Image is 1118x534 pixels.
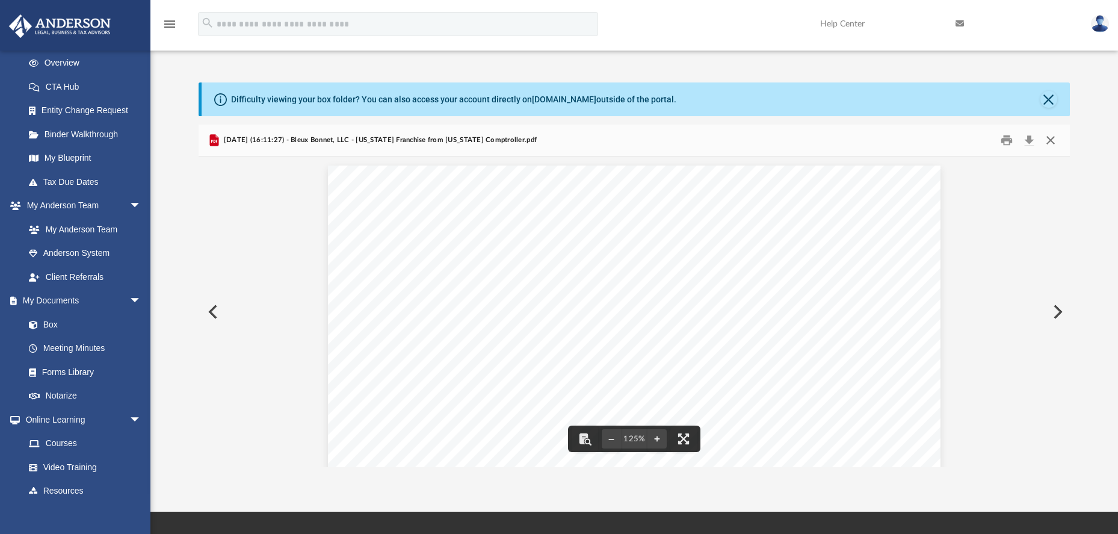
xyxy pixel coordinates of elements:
button: Zoom in [647,426,667,452]
div: Current zoom level [621,435,647,443]
a: Client Referrals [17,265,153,289]
a: My Anderson Teamarrow_drop_down [8,194,153,218]
a: Forms Library [17,360,147,384]
a: Box [17,312,147,337]
i: menu [162,17,177,31]
i: search [201,16,214,29]
a: CTA Hub [17,75,159,99]
a: Notarize [17,384,153,408]
button: Enter fullscreen [670,426,697,452]
span: [DATE] (16:11:27) - Bleux Bonnet, LLC - [US_STATE] Franchise from [US_STATE] Comptroller.pdf [221,135,537,146]
a: Meeting Minutes [17,337,153,361]
a: Online Learningarrow_drop_down [8,408,153,432]
a: Overview [17,51,159,75]
a: Tax Due Dates [17,170,159,194]
div: Document Viewer [199,157,1069,467]
button: Zoom out [602,426,621,452]
span: arrow_drop_down [129,408,153,432]
button: Close [1040,131,1061,150]
a: Anderson System [17,241,153,265]
button: Print [995,131,1019,150]
a: [DOMAIN_NAME] [532,95,596,104]
img: Anderson Advisors Platinum Portal [5,14,114,38]
a: My Blueprint [17,146,153,170]
button: Toggle findbar [572,426,598,452]
div: File preview [199,157,1069,467]
a: Resources [17,479,153,503]
a: My Anderson Team [17,217,147,241]
a: Entity Change Request [17,99,159,123]
span: arrow_drop_down [129,289,153,314]
button: Download [1019,131,1040,150]
a: Binder Walkthrough [17,122,159,146]
span: arrow_drop_down [129,194,153,219]
a: menu [162,23,177,31]
a: Courses [17,432,153,456]
div: Difficulty viewing your box folder? You can also access your account directly on outside of the p... [231,93,676,106]
button: Close [1040,91,1057,108]
a: My Documentsarrow_drop_down [8,289,153,313]
button: Next File [1043,295,1070,329]
a: Video Training [17,455,147,479]
img: User Pic [1091,15,1109,33]
button: Previous File [199,295,225,329]
div: Preview [199,125,1069,467]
